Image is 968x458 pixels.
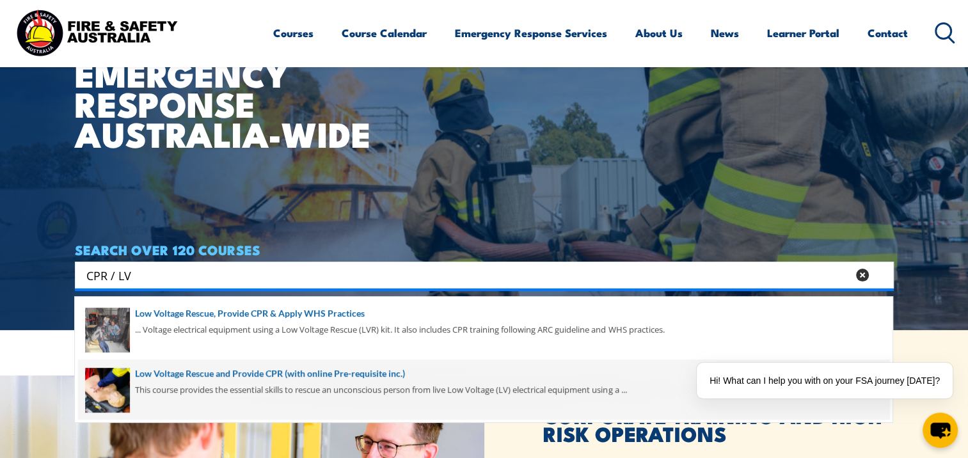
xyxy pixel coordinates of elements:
button: chat-button [923,413,958,448]
a: Emergency Response Services [455,16,607,50]
a: Courses [273,16,313,50]
a: Low Voltage Rescue, Provide CPR & Apply WHS Practices [85,306,882,320]
h2: CORPORATE TRAINING AND HIGH-RISK OPERATIONS [543,388,894,442]
a: Learner Portal [767,16,839,50]
h4: SEARCH OVER 120 COURSES [75,242,894,257]
a: Contact [868,16,908,50]
input: Search input [86,265,848,285]
a: About Us [635,16,683,50]
a: Course Calendar [342,16,427,50]
div: Hi! What can I help you with on your FSA journey [DATE]? [697,363,953,399]
a: Low Voltage Rescue and Provide CPR (with online Pre-requisite inc.) [85,367,882,381]
form: Search form [89,266,850,284]
a: News [711,16,739,50]
button: Search magnifier button [871,266,889,284]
